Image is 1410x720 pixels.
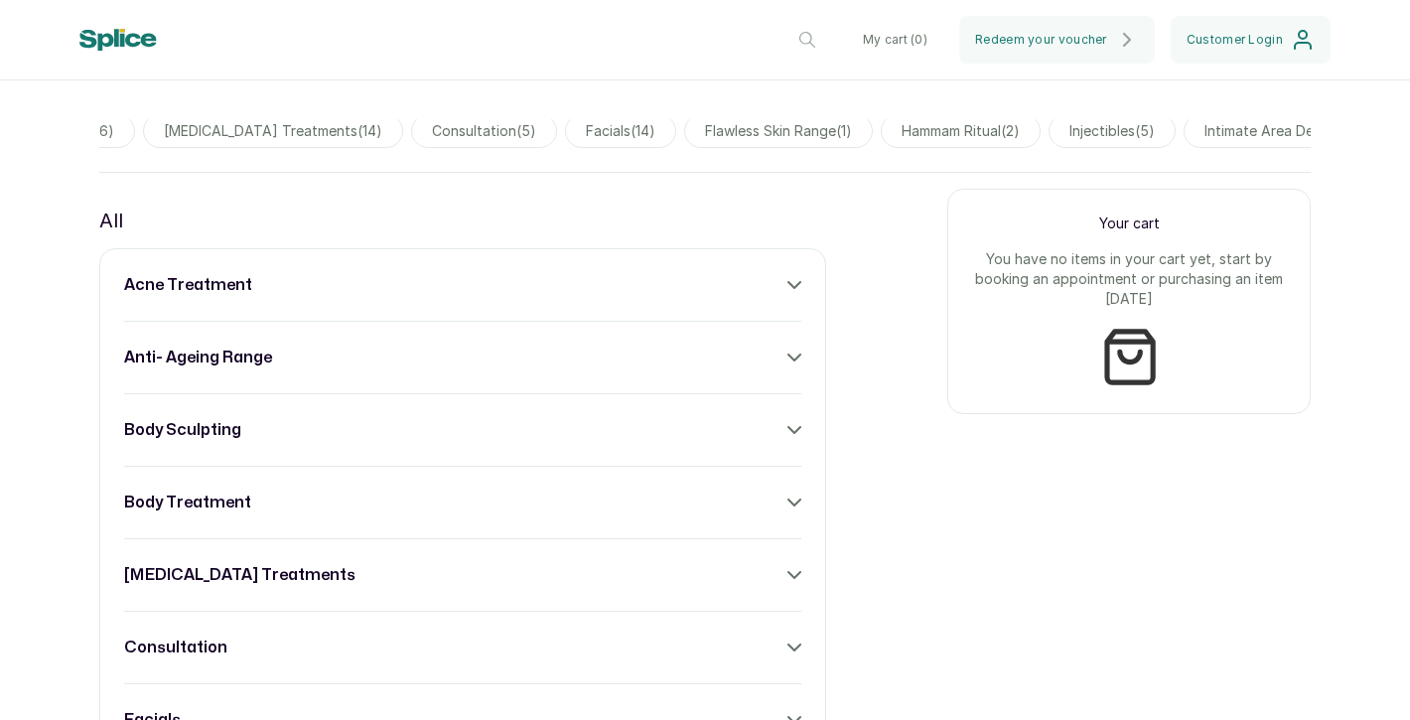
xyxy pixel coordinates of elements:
button: Customer Login [1171,16,1331,64]
h3: body treatment [124,491,251,514]
h3: acne treatment [124,273,252,297]
span: flawless skin range(1) [684,114,873,148]
h3: anti- ageing range [124,346,272,369]
span: facials(14) [565,114,676,148]
h3: [MEDICAL_DATA] treatments [124,563,355,587]
span: injectibles(5) [1049,114,1176,148]
button: Redeem your voucher [959,16,1155,64]
span: Customer Login [1187,32,1283,48]
span: consultation(5) [411,114,557,148]
p: All [99,205,123,236]
span: hammam ritual(2) [881,114,1041,148]
h3: consultation [124,636,227,659]
span: Redeem your voucher [975,32,1107,48]
p: Your cart [972,214,1286,233]
h3: body sculpting [124,418,241,442]
p: You have no items in your cart yet, start by booking an appointment or purchasing an item [DATE] [972,249,1286,309]
button: My cart (0) [847,16,943,64]
span: [MEDICAL_DATA] treatments(14) [143,114,403,148]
